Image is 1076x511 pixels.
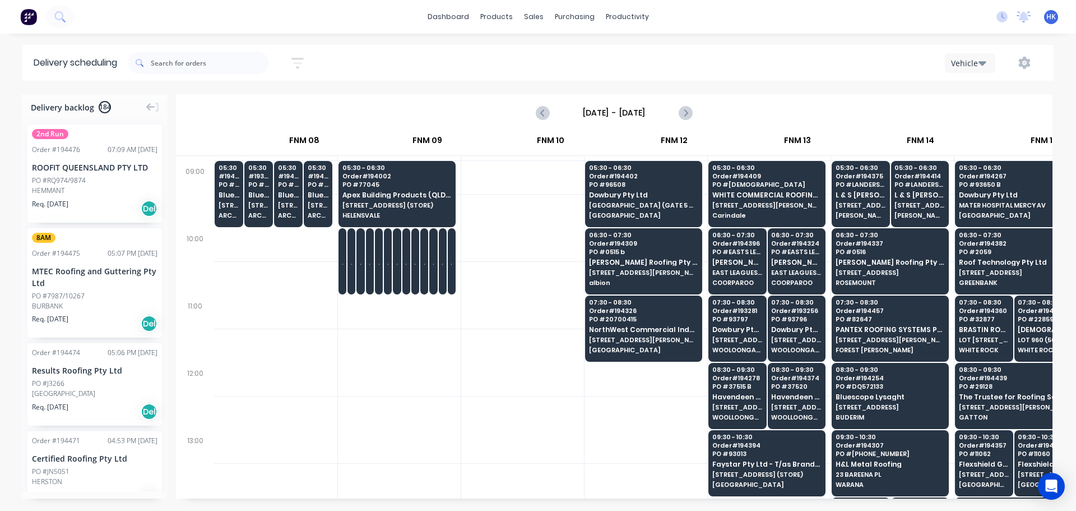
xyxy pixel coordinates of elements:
[836,326,944,333] span: PANTEX ROOFING SYSTEMS PTY LTD
[859,131,982,155] div: FNM 14
[1018,434,1068,440] span: 09:30 - 10:30
[771,404,821,411] span: [STREET_ADDRESS]
[589,337,698,343] span: [STREET_ADDRESS][PERSON_NAME]
[248,173,269,179] span: # 193719
[712,326,762,333] span: Dowbury Pty Ltd
[959,232,1068,238] span: 06:30 - 07:30
[22,45,128,81] div: Delivery scheduling
[959,299,1009,306] span: 07:30 - 08:30
[219,212,239,219] span: ARCHERFIELD
[589,212,698,219] span: [GEOGRAPHIC_DATA]
[894,173,944,179] span: Order # 194414
[141,403,157,420] div: Del
[959,326,1009,333] span: BRASTIN ROOFING
[248,191,269,199] span: Bluescope Lysaght
[342,248,343,255] span: PO # 20924
[771,383,821,390] span: PO # 37520
[1046,12,1056,22] span: HK
[959,212,1068,219] span: [GEOGRAPHIC_DATA]
[712,248,762,255] span: PO # EASTS LEAGUES
[433,259,434,266] span: Apollo Home Improvement (QLD) Pty Ltd
[342,269,343,276] span: 29 CORYMBIA PL (STORE)
[836,279,944,286] span: ROSEMOUNT
[278,173,299,179] span: # 194463
[32,265,157,289] div: MTEC Roofing and Guttering Pty Ltd
[589,326,698,333] span: NorthWest Commercial Industries (QLD) P/L
[433,232,434,238] span: 06:30
[613,131,735,155] div: FNM 12
[836,232,944,238] span: 06:30 - 07:30
[248,181,269,188] span: PO # DQ572028
[342,173,451,179] span: Order # 194002
[959,316,1009,323] span: PO # 32877
[342,181,451,188] span: PO # 77045
[600,8,655,25] div: productivity
[248,202,269,209] span: [STREET_ADDRESS][PERSON_NAME] (STORE)
[219,181,239,188] span: PO # DQ572078
[712,461,821,468] span: Faystar Pty Ltd - T/as Brandons Welding Service
[836,248,944,255] span: PO # 0516
[99,101,111,113] span: 184
[959,450,1009,457] span: PO # 11062
[589,259,698,266] span: [PERSON_NAME] Roofing Pty Ltd
[894,212,944,219] span: [PERSON_NAME] [PERSON_NAME]
[712,366,762,373] span: 08:30 - 09:30
[712,191,821,199] span: WHITE COMMERCIAL ROOFING PTY LTD
[442,259,443,266] span: Apollo Home Improvement (QLD) Pty Ltd
[959,471,1009,478] span: [STREET_ADDRESS] (STORE)
[736,131,859,155] div: FNM 13
[836,173,885,179] span: Order # 194375
[836,434,944,440] span: 09:30 - 10:30
[712,434,821,440] span: 09:30 - 10:30
[422,8,475,25] a: dashboard
[959,404,1068,411] span: [STREET_ADDRESS][PERSON_NAME]
[360,259,361,266] span: Apollo Home Improvement (QLD) Pty Ltd
[589,240,698,247] span: Order # 194309
[959,434,1009,440] span: 09:30 - 10:30
[836,202,885,209] span: [STREET_ADDRESS][PERSON_NAME]
[342,191,451,199] span: Apex Building Products (QLD) Pty Ltd
[32,129,68,139] span: 2nd Run
[959,461,1009,468] span: Flexshield Group Pty Ltd
[959,173,1068,179] span: Order # 194267
[489,131,612,155] div: FNM 10
[836,393,944,400] span: Bluescope Lysaght
[342,232,343,238] span: 06:30
[959,307,1009,314] span: Order # 194360
[369,279,370,286] span: [PERSON_NAME]
[836,414,944,421] span: BUDERIM
[894,202,944,209] span: [STREET_ADDRESS][PERSON_NAME]
[589,191,698,199] span: Dowbury Pty Ltd
[351,248,352,255] span: PO # 20729
[589,307,698,314] span: Order # 194326
[32,186,157,196] div: HEMMANT
[424,240,425,247] span: # 192633
[712,307,762,314] span: Order # 193281
[248,164,269,171] span: 05:30
[108,348,157,358] div: 05:06 PM [DATE]
[442,279,443,286] span: [PERSON_NAME]
[959,375,1068,381] span: Order # 194439
[1018,450,1068,457] span: PO # 11060
[1018,299,1068,306] span: 07:30 - 08:30
[945,53,995,73] button: Vehicle
[451,269,452,276] span: 29 CORYMBIA PL (STORE)
[771,299,821,306] span: 07:30 - 08:30
[771,269,821,276] span: EAST LEAGUES CLUB, [GEOGRAPHIC_DATA]
[1018,442,1068,449] span: Order # 194258
[219,173,239,179] span: # 194016
[451,248,452,255] span: PO # 20943
[360,279,361,286] span: [PERSON_NAME]
[32,176,86,186] div: PO #RQ974/9874
[959,240,1068,247] span: Order # 194382
[32,348,80,358] div: Order # 194474
[589,232,698,238] span: 06:30 - 07:30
